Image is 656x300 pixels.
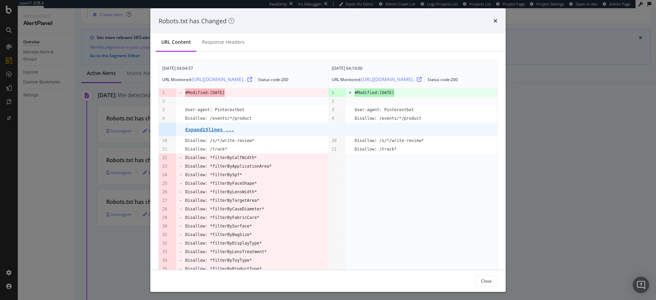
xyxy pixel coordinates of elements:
[355,114,421,123] pre: Disallow: /events/*/product
[185,171,242,179] pre: Disallow: *filterBySpf*
[162,106,165,114] pre: 3
[179,205,182,213] pre: -
[192,76,252,83] div: [URL][DOMAIN_NAME]..
[162,171,167,179] pre: 24
[185,136,254,145] pre: Disallow: /s/*/write-review*
[179,154,182,162] pre: -
[185,239,262,248] pre: Disallow: *filterByDisplayType*
[332,136,337,145] pre: 20
[332,74,458,85] div: URL Monitored: Status code: 200
[185,205,264,213] pre: Disallow: *filterByCaseDiameter*
[185,127,234,132] pre: Expand 15 lines ...
[162,136,167,145] pre: 20
[162,265,167,273] pre: 35
[179,256,182,265] pre: -
[162,248,167,256] pre: 33
[185,213,259,222] pre: Disallow: *filterByFabricCare*
[162,222,167,231] pre: 30
[185,256,252,265] pre: Disallow: *filterByToyType*
[185,231,252,239] pre: Disallow: *filterByBagSize*
[185,114,252,123] pre: Disallow: /events/*/product
[162,89,165,97] pre: 1
[162,97,165,106] pre: 2
[332,89,334,97] pre: 1
[361,77,422,82] a: [URL][DOMAIN_NAME]..
[179,179,182,188] pre: -
[202,39,245,45] div: Response Headers
[162,256,167,265] pre: 34
[332,106,334,114] pre: 3
[185,248,266,256] pre: Disallow: *filterByLensTreatment*
[185,89,225,97] span: #Modified:[DATE]
[162,162,167,171] pre: 23
[493,16,497,25] div: times
[161,39,191,45] div: URL Content
[355,145,397,154] pre: Disallow: /track*
[150,8,506,292] div: modal
[332,114,334,123] pre: 4
[185,154,257,162] pre: Disallow: *filterByCalfWidth*
[355,106,414,114] pre: User-agent: Pinterestbot
[179,213,182,222] pre: -
[481,278,492,284] div: Close
[355,89,394,97] span: #Modified:[DATE]
[192,77,252,82] a: [URL][DOMAIN_NAME]..
[349,89,351,97] pre: +
[179,222,182,231] pre: -
[185,179,257,188] pre: Disallow: *filterByFaceShape*
[361,76,422,83] div: [URL][DOMAIN_NAME]..
[185,196,259,205] pre: Disallow: *filterByTargetArea*
[475,275,497,286] button: Close
[332,145,337,154] pre: 21
[159,16,234,25] div: Robots.txt has Changed
[179,162,182,171] pre: -
[185,188,257,196] pre: Disallow: *filterByLensWidth*
[179,188,182,196] pre: -
[162,213,167,222] pre: 29
[355,136,424,145] pre: Disallow: /s/*/write-review*
[162,74,288,85] div: URL Monitored: Status code: 200
[179,231,182,239] pre: -
[162,188,167,196] pre: 26
[162,64,288,73] div: [DATE] 04:04:57
[185,106,244,114] pre: User-agent: Pinterestbot
[179,196,182,205] pre: -
[162,179,167,188] pre: 25
[192,74,252,85] button: [URL][DOMAIN_NAME]..
[179,171,182,179] pre: -
[162,231,167,239] pre: 31
[179,248,182,256] pre: -
[162,239,167,248] pre: 32
[162,154,167,162] pre: 22
[185,222,252,231] pre: Disallow: *filterBySurface*
[185,162,272,171] pre: Disallow: *filterByApplicationArea*
[332,97,334,106] pre: 2
[179,265,182,273] pre: -
[633,277,649,293] div: Open Intercom Messenger
[162,114,165,123] pre: 4
[185,265,262,273] pre: Disallow: *filterByProductType*
[185,145,227,154] pre: Disallow: /track*
[332,64,458,73] div: [DATE] 04:19:00
[162,196,167,205] pre: 27
[179,89,182,97] pre: -
[361,74,422,85] button: [URL][DOMAIN_NAME]..
[162,145,167,154] pre: 21
[179,239,182,248] pre: -
[162,205,167,213] pre: 28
